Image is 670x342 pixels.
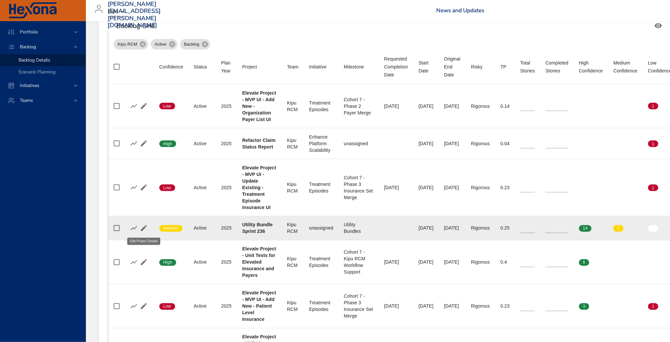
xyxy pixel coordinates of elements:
div: [DATE] [384,303,408,310]
div: Sort [419,59,434,75]
div: [DATE] [444,259,460,266]
span: Total Stories [520,59,535,75]
button: Edit Project Details [139,257,149,267]
div: 2025 [221,184,232,191]
div: Sort [287,63,298,71]
span: Risky [471,63,490,71]
div: Active [194,259,211,266]
div: Risky [471,63,483,71]
div: Status [194,63,207,71]
div: Rigorous [471,303,490,310]
div: Requested Completion Date [384,55,408,79]
div: [DATE] [444,184,460,191]
button: Show Burnup [129,139,139,149]
div: 0.04 [500,140,510,147]
div: 2025 [221,303,232,310]
b: Elevate Project - MVP UI - Add New - Organization Payer List UI [242,90,276,122]
button: Edit Project Details [139,139,149,149]
div: [DATE] [419,303,434,310]
div: 2025 [221,225,232,232]
div: Kipu RCM [287,222,298,235]
div: Rigorous [471,103,490,109]
span: High [159,141,176,147]
span: 2 [613,226,624,232]
div: Sort [159,63,183,71]
div: Sort [579,59,603,75]
span: Backlog Details [19,57,50,63]
div: 0.23 [500,303,510,310]
span: Active [151,41,170,48]
span: Scenario Planning [19,69,56,75]
b: Elevate Project - MVP UI - Update Existing - Treatment Episode Insurance UI [242,165,276,210]
div: Rigorous [471,140,490,147]
div: [DATE] [419,103,434,109]
span: 0 [648,260,658,266]
div: Kipu RCM [114,39,148,50]
div: Active [194,184,211,191]
span: 1 [648,185,658,191]
div: Sort [444,55,460,79]
span: Milestone [344,63,374,71]
span: High Confidence [579,59,603,75]
div: Cohort 7 - Phase 2 Payer Merge [344,96,374,116]
span: 0 [613,141,624,147]
div: Active [194,140,211,147]
div: Active [151,39,177,50]
span: 1 [648,304,658,310]
span: 0 [613,260,624,266]
div: Rigorous [471,225,490,232]
div: Plan Year [221,59,232,75]
div: Start Date [419,59,434,75]
b: Refactor Claim Status Report [242,138,276,150]
div: Cohort 7 - Kipu RCM Workflow Support [344,249,374,276]
div: Treatment Episodes [309,256,333,269]
div: Kipu RCM [287,300,298,313]
span: Kipu RCM [114,41,141,48]
button: Show Burnup [129,301,139,311]
div: Team [287,63,298,71]
button: Show Burnup [129,101,139,111]
div: [DATE] [384,184,408,191]
div: Treatment Episodes [309,300,333,313]
div: Kipu RCM [287,181,298,194]
div: Enhance Platform Scalability [309,134,333,153]
span: 14 [579,226,592,232]
b: Elevate Project - MVP UI - Add New - Patient Level Insurance [242,290,276,322]
div: Completed Stories [546,59,569,75]
span: 6 [579,260,589,266]
span: 1 [648,103,658,109]
span: Medium [159,226,182,232]
button: Show Burnup [129,257,139,267]
div: Cohort 7 - Phase 3 Insurance Set Merge [344,293,374,320]
div: Sort [384,55,408,79]
span: Teams [15,97,38,104]
div: 2025 [221,140,232,147]
button: Standard Views [650,18,666,34]
h3: [PERSON_NAME][EMAIL_ADDRESS][PERSON_NAME][DOMAIN_NAME] [108,1,161,29]
span: 0 [648,226,658,232]
div: Sort [613,59,637,75]
div: Treatment Episodes [309,181,333,194]
button: Edit Project Details [139,183,149,192]
div: 0.25 [500,225,510,232]
div: [DATE] [419,225,434,232]
span: Initiatives [15,82,45,89]
span: Project [242,63,277,71]
span: 3 [579,304,589,310]
div: Kipu RCM [287,256,298,269]
div: Rigorous [471,184,490,191]
div: Sort [500,63,506,71]
div: Confidence [159,63,183,71]
div: [DATE] [384,259,408,266]
a: News and Updates [436,7,484,14]
div: Sort [221,59,232,75]
div: Active [194,225,211,232]
div: Active [194,103,211,109]
span: 0 [579,141,589,147]
div: Project [242,63,257,71]
div: [DATE] [419,140,434,147]
div: Sort [242,63,257,71]
div: Cohort 7 - Phase 3 Insurance Set Merge [344,174,374,201]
